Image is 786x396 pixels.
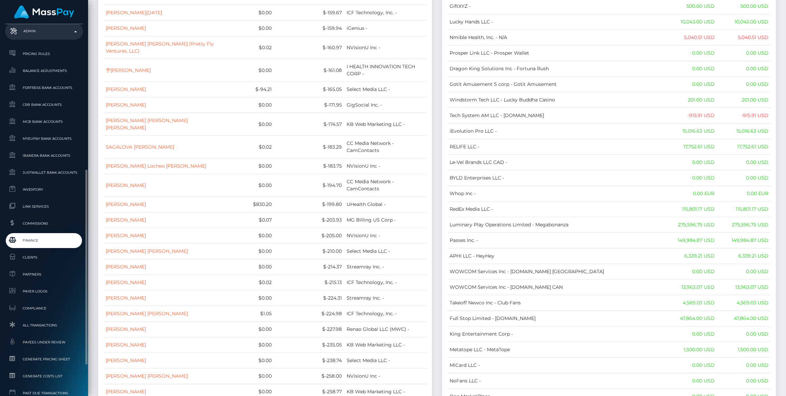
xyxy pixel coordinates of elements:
td: Renao Global LLC (MWC) - [344,322,427,337]
td: $830.20 [229,197,274,212]
td: 15,016.63 USD [665,123,717,139]
a: [PERSON_NAME][DATE] [106,10,162,16]
p: Admin [8,26,80,36]
td: -915.91 USD [665,108,717,123]
td: $-94.21 [229,82,274,97]
td: 0.00 USD [717,61,771,76]
td: $0.02 [229,36,274,59]
td: Luminary Play Operations Limited - Megabonanza [447,217,665,232]
td: $0.00 [229,290,274,306]
td: $-203.93 [274,212,345,228]
td: 0.00 USD [717,373,771,389]
td: 149,984.87 USD [717,232,771,248]
a: [PERSON_NAME] [PERSON_NAME] [PERSON_NAME] [106,117,188,131]
a: 予[PERSON_NAME] [106,67,151,73]
td: 0.00 USD [665,61,717,76]
td: NVisionU Inc - [344,369,427,384]
td: $0.02 [229,275,274,290]
td: $-161.08 [274,59,345,82]
a: [PERSON_NAME] [106,86,146,92]
td: $0.00 [229,59,274,82]
a: SAGALOVA [PERSON_NAME] [106,144,174,150]
a: [PERSON_NAME] [PERSON_NAME] [106,373,188,379]
td: $-159.94 [274,21,345,36]
td: $-174.57 [274,113,345,136]
td: $0.00 [229,353,274,369]
td: iEvolution Pro LLC - [447,123,665,139]
td: 47,864.00 USD [665,310,717,326]
a: Generate Pricing Sheet [5,352,83,366]
a: Ibanera Bank Accounts [5,148,83,163]
td: 0.00 USD [665,170,717,186]
span: Payees under Review [8,338,80,346]
td: 0.00 USD [665,45,717,61]
a: Link Services [5,199,83,214]
td: Select Media LLC - [344,244,427,259]
td: GigSocial Inc. - [344,97,427,113]
td: ICF Technology, Inc. - [344,5,427,21]
a: MCB Bank Accounts [5,114,83,129]
td: 0.00 EUR [665,186,717,201]
td: Full Stop Limited - [DOMAIN_NAME] [447,310,665,326]
td: 10,043.00 USD [717,14,771,30]
td: 275,596.75 USD [665,217,717,232]
a: Pricing Rules [5,46,83,61]
td: 15,016.63 USD [717,123,771,139]
td: 13,963.07 USD [665,279,717,295]
td: $-258.00 [274,369,345,384]
td: 149,984.87 USD [665,232,717,248]
td: $-171.95 [274,97,345,113]
td: $-183.29 [274,136,345,158]
a: Partners [5,267,83,282]
td: CC Media Network - CamContacts [344,174,427,197]
span: Pricing Rules [8,50,80,58]
a: [PERSON_NAME] [106,357,146,363]
td: 115,801.17 USD [717,201,771,217]
td: $-238.74 [274,353,345,369]
span: MCB Bank Accounts [8,118,80,126]
td: Streamray Inc. - [344,290,427,306]
a: MyEUPay Bank Accounts [5,131,83,146]
td: $0.00 [229,5,274,21]
td: 0.00 USD [717,76,771,92]
td: 0.00 EUR [717,186,771,201]
td: $-224.31 [274,290,345,306]
span: Fortress Bank Accounts [8,84,80,92]
td: Le-Vel Brands LLC CAD - [447,154,665,170]
td: Passes Inc. - [447,232,665,248]
td: $-205.00 [274,228,345,244]
td: 5,040.51 USD [665,30,717,45]
td: I HEALTH INNOVATION TECH CORP - [344,59,427,82]
td: 13,963.07 USD [717,279,771,295]
td: KB Web Marketing LLC - [344,337,427,353]
td: 10,043.00 USD [665,14,717,30]
a: [PERSON_NAME] [106,102,146,108]
td: 6,339.21 USD [665,248,717,264]
td: -915.91 USD [717,108,771,123]
span: Generate Costs List [8,372,80,380]
td: 0.00 USD [665,357,717,373]
td: $0.00 [229,369,274,384]
td: Lucky Hands LLC - [447,14,665,30]
a: [PERSON_NAME] Locheo [PERSON_NAME] [106,163,206,169]
a: [PERSON_NAME] [106,326,146,332]
td: $-224.98 [274,306,345,322]
td: $0.00 [229,97,274,113]
td: NVisionU Inc - [344,158,427,174]
td: $-210.00 [274,244,345,259]
td: MiCard LLC - [447,357,665,373]
td: $0.00 [229,259,274,275]
td: $0.00 [229,174,274,197]
td: 17,752.61 USD [717,139,771,154]
a: Inventory [5,182,83,197]
img: MassPay Logo [14,5,74,19]
td: 0.00 USD [717,264,771,279]
span: CRB Bank Accounts [8,101,80,109]
td: Streamray Inc. - [344,259,427,275]
a: [PERSON_NAME] [PERSON_NAME] [106,310,188,317]
a: Commissions [5,216,83,231]
td: 275,596.75 USD [717,217,771,232]
td: Windstorm Tech LLC - Lucky Buddha Casino [447,92,665,108]
td: $-159.67 [274,5,345,21]
a: [PERSON_NAME] [106,217,146,223]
